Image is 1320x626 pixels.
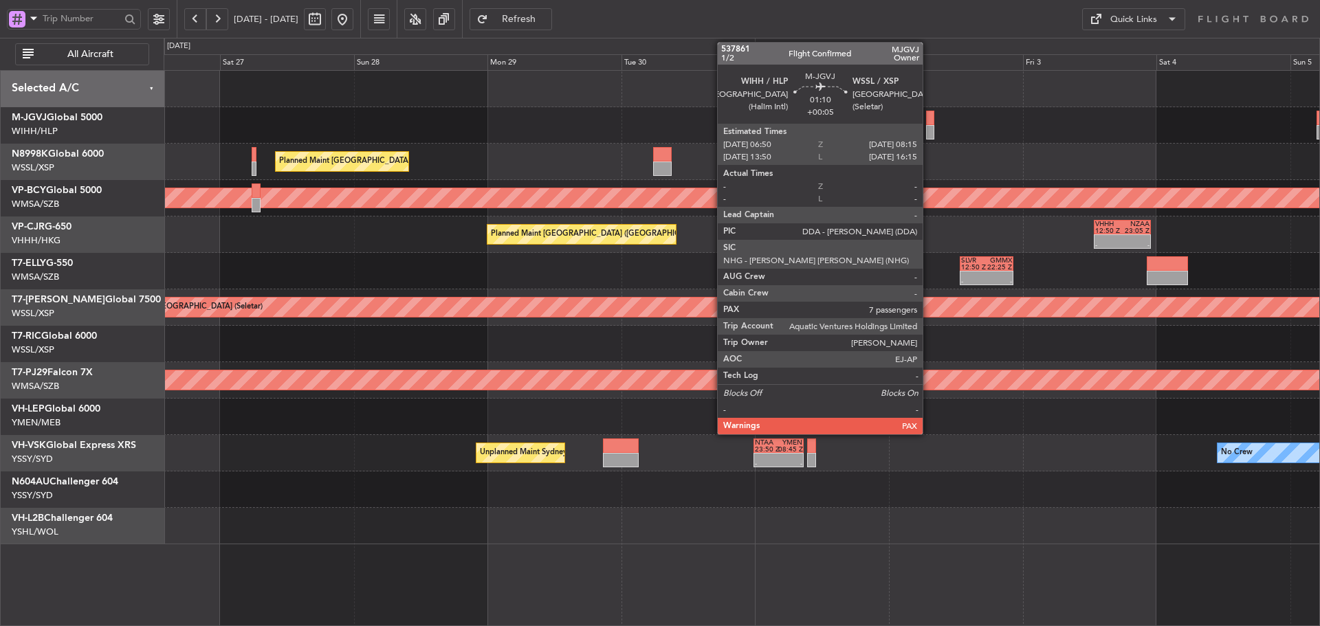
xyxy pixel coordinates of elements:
a: N604AUChallenger 604 [12,477,118,487]
a: VP-BCYGlobal 5000 [12,186,102,195]
div: Tue 30 [621,54,756,71]
a: VHHH/HKG [12,234,60,247]
span: VH-L2B [12,513,44,523]
a: WMSA/SZB [12,271,59,283]
span: All Aircraft [36,49,144,59]
span: T7-PJ29 [12,368,47,377]
div: Thu 2 [889,54,1023,71]
button: All Aircraft [15,43,149,65]
a: WMSA/SZB [12,380,59,392]
div: Mon 29 [487,54,621,71]
span: T7-[PERSON_NAME] [12,295,105,304]
div: - [961,278,987,285]
a: YSSY/SYD [12,453,53,465]
div: [DATE] [167,41,190,52]
a: WIHH/HLP [12,125,58,137]
a: T7-PJ29Falcon 7X [12,368,93,377]
a: WMSA/SZB [12,198,59,210]
span: Refresh [491,14,547,24]
span: VP-BCY [12,186,46,195]
span: N604AU [12,477,49,487]
span: T7-RIC [12,331,41,341]
div: Sun 28 [354,54,488,71]
div: Unplanned Maint Sydney ([PERSON_NAME] Intl) [480,443,649,463]
div: No Crew [1221,443,1253,463]
div: - [778,460,802,467]
div: VHHH [1095,221,1123,227]
a: WSSL/XSP [12,307,54,320]
div: 12:50 Z [1095,227,1123,234]
button: Refresh [470,8,552,30]
div: Planned Maint [GEOGRAPHIC_DATA] (Seletar) [101,297,263,317]
a: WSSL/XSP [12,161,54,174]
a: T7-[PERSON_NAME]Global 7500 [12,295,161,304]
span: VH-VSK [12,440,46,450]
a: T7-ELLYG-550 [12,258,73,268]
div: 22:25 Z [987,264,1012,271]
div: 08:45 Z [778,446,802,453]
span: N8998K [12,149,48,159]
a: VP-CJRG-650 [12,222,71,232]
div: NTAA [755,439,778,446]
div: - [987,278,1012,285]
div: Planned Maint [GEOGRAPHIC_DATA] ([GEOGRAPHIC_DATA] Intl) [279,151,509,172]
span: VP-CJR [12,222,45,232]
span: [DATE] - [DATE] [234,13,298,25]
div: YMEN [778,439,802,446]
div: 23:05 Z [1123,227,1150,234]
div: 12:50 Z [961,264,987,271]
div: GMMX [987,257,1012,264]
div: Planned Maint [GEOGRAPHIC_DATA] ([GEOGRAPHIC_DATA] Intl) [491,224,720,245]
a: VH-LEPGlobal 6000 [12,404,100,414]
div: - [1095,242,1123,249]
span: T7-ELLY [12,258,46,268]
div: Sat 4 [1156,54,1290,71]
div: [DATE] [758,41,781,52]
input: Trip Number [43,8,120,29]
a: N8998KGlobal 6000 [12,149,104,159]
div: Wed 1 [755,54,889,71]
a: YSSY/SYD [12,489,53,502]
div: - [755,460,778,467]
button: Quick Links [1082,8,1185,30]
div: Fri 3 [1023,54,1157,71]
div: Sat 27 [220,54,354,71]
span: VH-LEP [12,404,45,414]
a: YSHL/WOL [12,526,58,538]
span: M-JGVJ [12,113,47,122]
a: VH-VSKGlobal Express XRS [12,440,136,450]
a: T7-RICGlobal 6000 [12,331,97,341]
div: NZAA [1123,221,1150,227]
div: SLVR [961,257,987,264]
a: VH-L2BChallenger 604 [12,513,113,523]
div: 23:50 Z [755,446,778,453]
div: Quick Links [1110,13,1157,27]
a: M-JGVJGlobal 5000 [12,113,102,122]
div: - [1123,242,1150,249]
a: WSSL/XSP [12,344,54,356]
a: YMEN/MEB [12,416,60,429]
